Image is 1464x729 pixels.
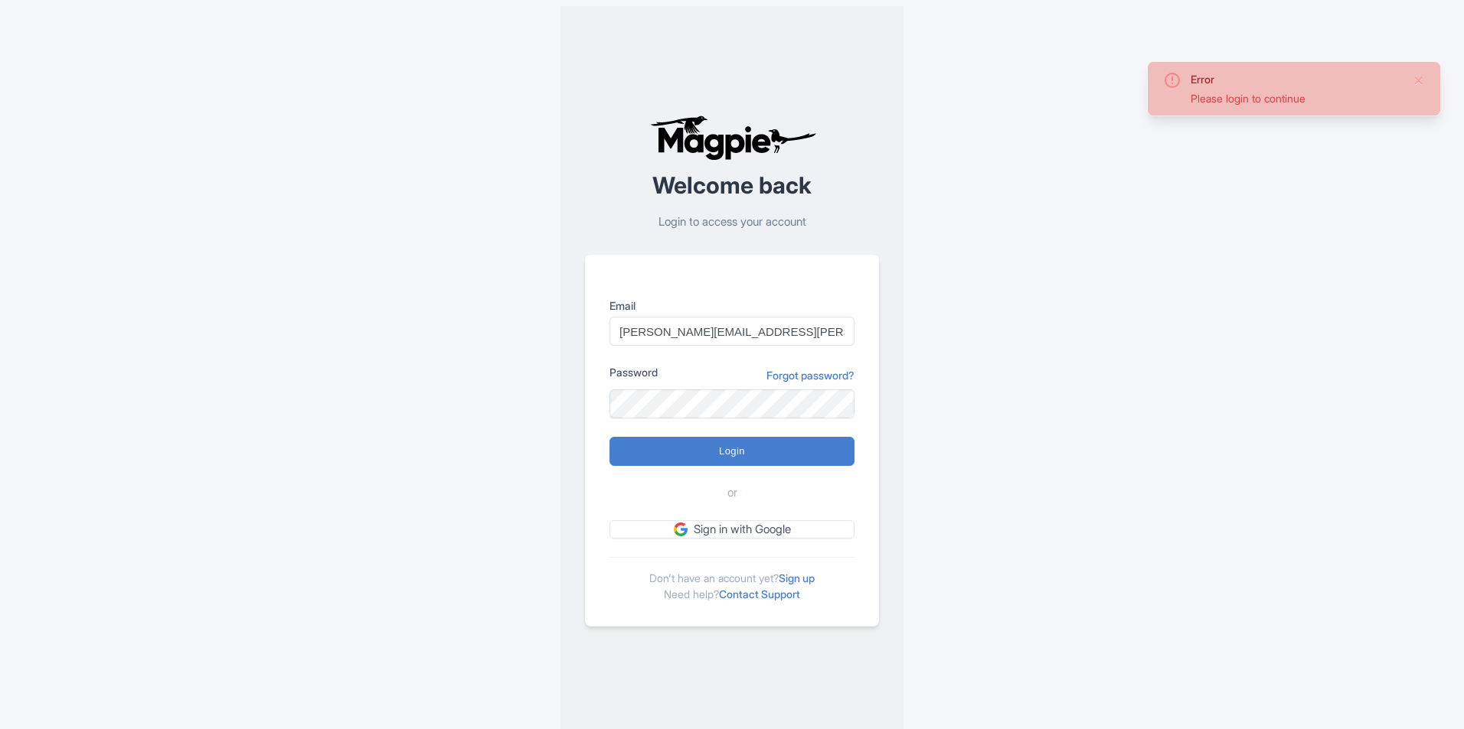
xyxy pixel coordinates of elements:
[585,213,879,231] p: Login to access your account
[727,484,737,502] span: or
[609,520,855,539] a: Sign in with Google
[609,437,855,466] input: Login
[779,571,815,584] a: Sign up
[766,367,855,383] a: Forgot password?
[609,317,855,346] input: you@example.com
[1413,71,1425,89] button: Close
[1191,71,1400,87] div: Error
[609,364,658,380] label: Password
[674,522,688,536] img: google.svg
[585,173,879,198] h2: Welcome back
[609,298,855,314] label: Email
[719,587,800,600] a: Contact Support
[646,115,819,161] img: logo-ab69f6fb50320c5b225c76a69d11143b.png
[609,557,855,602] div: Don't have an account yet? Need help?
[1191,90,1400,106] div: Please login to continue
